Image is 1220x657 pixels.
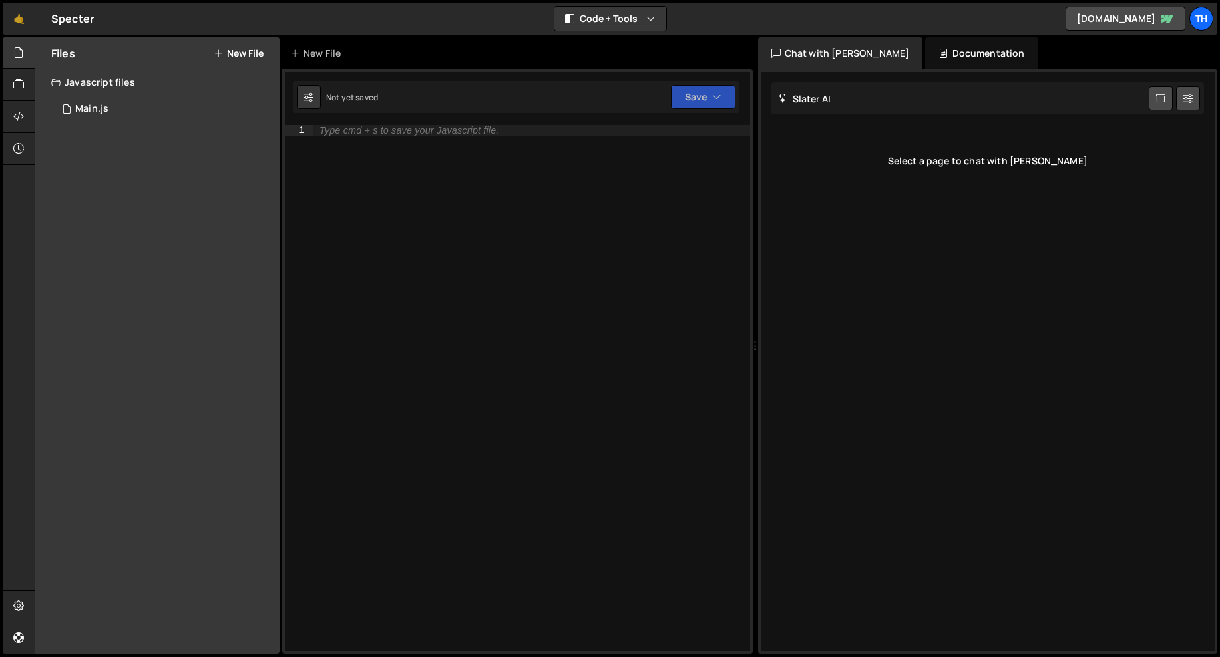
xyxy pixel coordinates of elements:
button: New File [214,48,264,59]
div: 1 [285,125,313,136]
h2: Slater AI [778,92,831,105]
a: [DOMAIN_NAME] [1066,7,1185,31]
div: Documentation [925,37,1038,69]
button: Code + Tools [554,7,666,31]
a: 🤙 [3,3,35,35]
div: Not yet saved [326,92,378,103]
div: New File [290,47,346,60]
div: Select a page to chat with [PERSON_NAME] [771,134,1205,188]
div: Type cmd + s to save your Javascript file. [319,126,499,135]
div: Main.js [75,103,108,115]
div: 16840/46037.js [51,96,280,122]
div: Specter [51,11,94,27]
button: Save [671,85,735,109]
h2: Files [51,46,75,61]
div: Chat with [PERSON_NAME] [758,37,923,69]
a: Th [1189,7,1213,31]
div: Javascript files [35,69,280,96]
